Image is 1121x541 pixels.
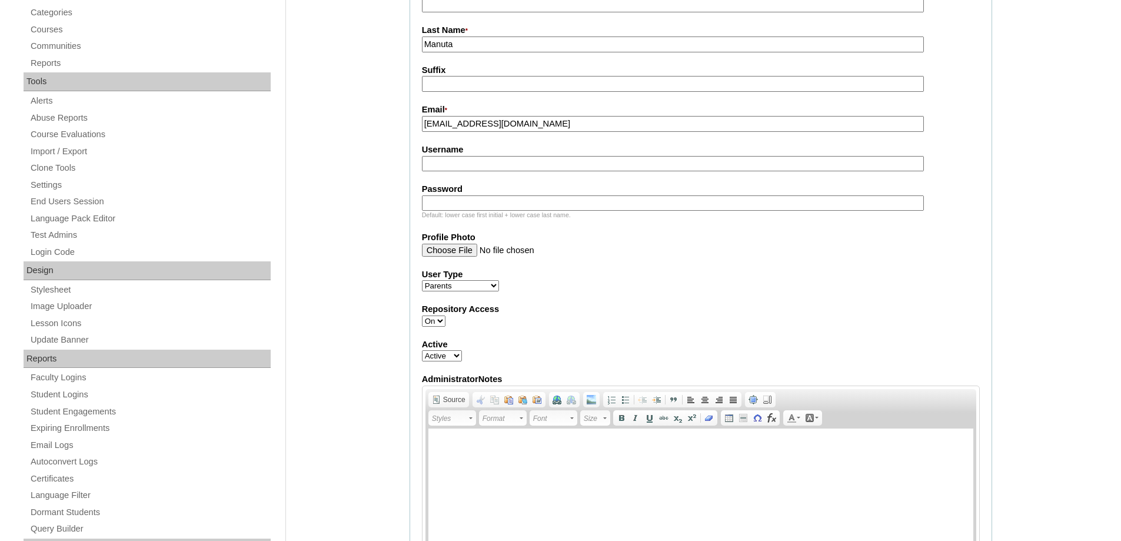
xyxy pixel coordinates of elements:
label: Last Name [422,24,980,37]
a: Stylesheet [29,283,271,297]
a: Reports [29,56,271,71]
a: Abuse Reports [29,111,271,125]
a: Autoconvert Logs [29,454,271,469]
a: Background Color [803,411,821,424]
a: Language Filter [29,488,271,503]
a: Clone Tools [29,161,271,175]
a: Size [580,410,610,426]
a: Faculty Logins [29,370,271,385]
a: Center [698,393,712,406]
a: Source [430,393,468,406]
label: User Type [422,268,980,281]
a: Insert Horizontal Line [736,411,750,424]
a: Font [530,410,577,426]
a: Unlink [564,393,578,406]
div: Design [24,261,271,280]
a: Student Logins [29,387,271,402]
span: Size [584,411,601,426]
a: Categories [29,5,271,20]
label: Profile Photo [422,231,980,244]
label: Password [422,183,980,195]
a: Show Blocks [760,393,774,406]
a: Maximize [746,393,760,406]
a: Paste from Word [530,393,544,406]
a: Format [479,410,527,426]
a: Subscript [671,411,685,424]
a: End Users Session [29,194,271,209]
div: Tools [24,72,271,91]
a: Decrease Indent [636,393,650,406]
a: Add Image [584,393,598,406]
a: Strike Through [657,411,671,424]
a: Styles [428,410,476,426]
div: Default: lower case first initial + lower case last name. [422,211,980,220]
a: Cut [474,393,488,406]
a: Import / Export [29,144,271,159]
a: Image Uploader [29,299,271,314]
span: Font [533,411,568,426]
a: Align Left [684,393,698,406]
a: Settings [29,178,271,192]
a: Link [550,393,564,406]
a: Bold [614,411,628,424]
a: Email Logs [29,438,271,453]
a: Alerts [29,94,271,108]
a: Justify [726,393,740,406]
label: Suffix [422,64,980,77]
label: Repository Access [422,303,980,316]
a: Underline [643,411,657,424]
a: Lesson Icons [29,316,271,331]
label: Active [422,338,980,351]
a: Language Pack Editor [29,211,271,226]
a: Insert/Remove Numbered List [604,393,618,406]
label: Username [422,144,980,156]
a: Italic [628,411,643,424]
a: Block Quote [667,393,681,406]
span: Styles [432,411,467,426]
a: Course Evaluations [29,127,271,142]
a: Copy [488,393,502,406]
span: Format [483,411,518,426]
a: Increase Indent [650,393,664,406]
a: Test Admins [29,228,271,243]
a: Align Right [712,393,726,406]
a: Insert Equation [764,411,779,424]
a: Table [722,411,736,424]
a: Expiring Enrollments [29,421,271,436]
a: Remove Format [702,411,716,424]
label: Email [422,104,980,117]
a: Superscript [685,411,699,424]
a: Insert/Remove Bulleted List [618,393,633,406]
a: Dormant Students [29,505,271,520]
a: Paste as plain text [516,393,530,406]
a: Certificates [29,472,271,486]
a: Update Banner [29,333,271,347]
a: Login Code [29,245,271,260]
span: Source [441,395,465,404]
a: Student Engagements [29,404,271,419]
a: Text Color [784,411,803,424]
a: Courses [29,22,271,37]
a: Query Builder [29,522,271,536]
label: AdministratorNotes [422,373,980,386]
a: Communities [29,39,271,54]
div: Reports [24,350,271,369]
a: Paste [502,393,516,406]
a: Insert Special Character [750,411,764,424]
